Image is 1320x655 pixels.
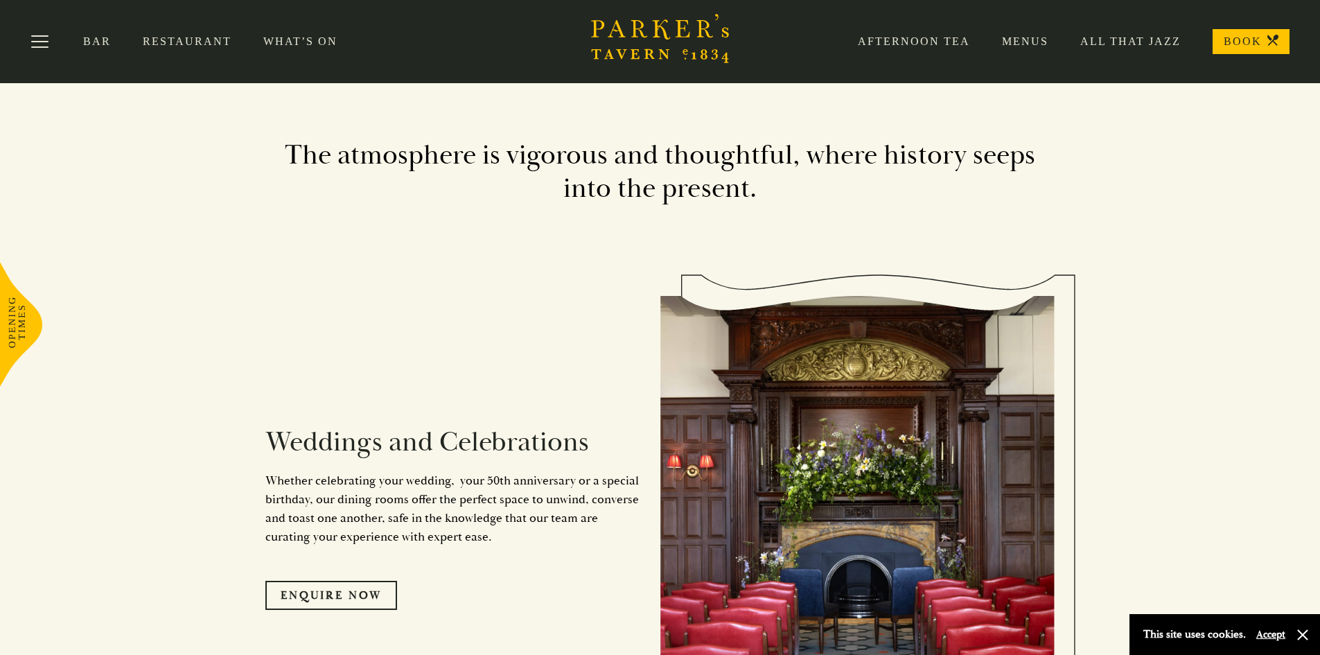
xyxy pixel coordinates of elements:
p: This site uses cookies. [1143,625,1246,645]
p: Whether celebrating your wedding, your 50th anniversary or a special birthday, our dining rooms o... [265,471,640,546]
a: Enquire Now [265,581,397,610]
button: Close and accept [1296,628,1310,642]
h2: The atmosphere is vigorous and thoughtful, where history seeps into the present. [265,139,1055,205]
button: Accept [1256,628,1285,641]
h2: Weddings and Celebrations [265,426,640,459]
